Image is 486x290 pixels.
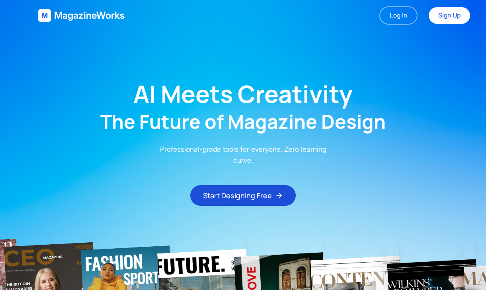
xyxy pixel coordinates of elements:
[100,112,386,131] h2: The Future of Magazine Design
[429,7,470,24] a: Sign Up
[190,185,296,206] button: Start Designing Free
[154,144,332,166] p: Professional-grade tools for everyone. Zero learning curve.
[379,6,418,25] a: Log In
[41,10,48,21] span: M
[54,9,125,22] span: MagazineWorks
[133,82,353,106] h1: AI Meets Creativity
